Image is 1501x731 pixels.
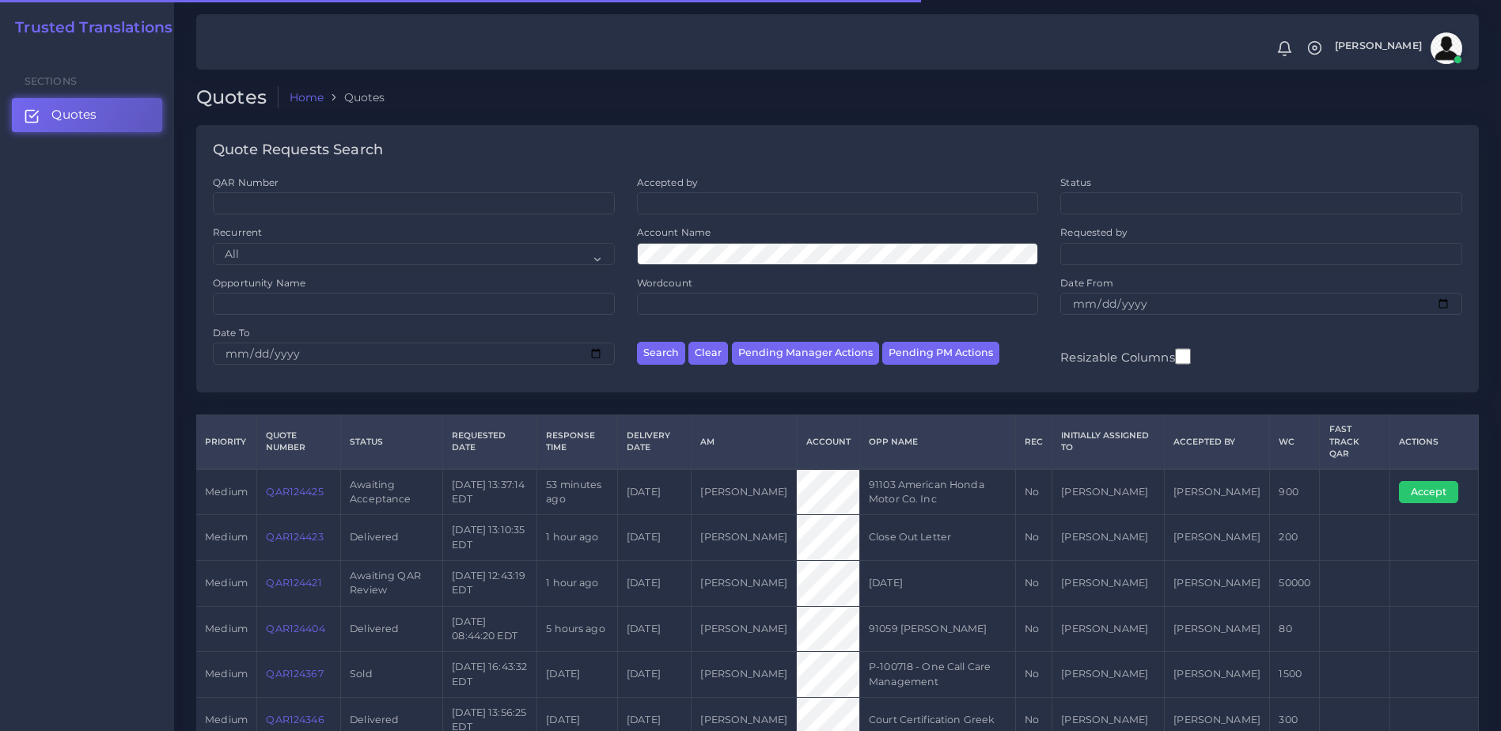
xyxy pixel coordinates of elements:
a: Quotes [12,98,162,131]
a: QAR124346 [266,714,324,725]
td: 1 hour ago [537,560,618,606]
a: QAR124425 [266,486,323,498]
button: Pending Manager Actions [732,342,879,365]
th: REC [1015,415,1052,469]
span: Sections [25,75,77,87]
label: Wordcount [637,276,692,290]
label: QAR Number [213,176,279,189]
td: Delivered [340,606,442,652]
label: Date To [213,326,250,339]
input: Resizable Columns [1175,347,1191,366]
th: Opp Name [859,415,1015,469]
img: avatar [1431,32,1462,64]
td: [PERSON_NAME] [1052,606,1165,652]
td: [DATE] [859,560,1015,606]
span: medium [205,531,248,543]
td: No [1015,515,1052,561]
td: [DATE] [537,652,618,698]
td: 91059 [PERSON_NAME] [859,606,1015,652]
td: 53 minutes ago [537,469,618,515]
td: No [1015,560,1052,606]
td: P-100718 - One Call Care Management [859,652,1015,698]
td: No [1015,469,1052,515]
label: Requested by [1060,225,1128,239]
td: Awaiting Acceptance [340,469,442,515]
th: Quote Number [257,415,341,469]
label: Accepted by [637,176,699,189]
td: [DATE] 12:43:19 EDT [443,560,537,606]
label: Date From [1060,276,1113,290]
td: No [1015,652,1052,698]
td: [DATE] [617,469,691,515]
a: [PERSON_NAME]avatar [1327,32,1468,64]
td: No [1015,606,1052,652]
td: [DATE] [617,515,691,561]
td: [DATE] [617,560,691,606]
span: medium [205,486,248,498]
td: [PERSON_NAME] [1165,560,1270,606]
td: [PERSON_NAME] [692,469,797,515]
th: Requested Date [443,415,537,469]
th: Actions [1389,415,1478,469]
label: Status [1060,176,1091,189]
label: Account Name [637,225,711,239]
a: Home [290,89,324,105]
span: [PERSON_NAME] [1335,41,1422,51]
td: [DATE] 16:43:32 EDT [443,652,537,698]
td: [PERSON_NAME] [1165,606,1270,652]
td: Delivered [340,515,442,561]
span: Quotes [51,106,97,123]
td: [PERSON_NAME] [1165,515,1270,561]
td: [PERSON_NAME] [1052,560,1165,606]
th: Delivery Date [617,415,691,469]
td: 80 [1270,606,1320,652]
th: Fast Track QAR [1320,415,1389,469]
td: 1500 [1270,652,1320,698]
td: [PERSON_NAME] [692,652,797,698]
button: Pending PM Actions [882,342,999,365]
td: [PERSON_NAME] [1052,652,1165,698]
td: Awaiting QAR Review [340,560,442,606]
h4: Quote Requests Search [213,142,383,159]
span: medium [205,623,248,634]
label: Opportunity Name [213,276,305,290]
td: 1 hour ago [537,515,618,561]
a: QAR124367 [266,668,323,680]
td: [PERSON_NAME] [692,560,797,606]
td: 900 [1270,469,1320,515]
th: AM [692,415,797,469]
span: medium [205,668,248,680]
td: [PERSON_NAME] [1052,515,1165,561]
a: Trusted Translations [4,19,172,37]
th: Account [797,415,859,469]
span: medium [205,714,248,725]
th: Accepted by [1165,415,1270,469]
a: QAR124423 [266,531,323,543]
td: Sold [340,652,442,698]
button: Clear [688,342,728,365]
a: QAR124404 [266,623,324,634]
td: [PERSON_NAME] [692,606,797,652]
th: Response Time [537,415,618,469]
a: QAR124421 [266,577,321,589]
h2: Quotes [196,86,279,109]
td: [DATE] [617,652,691,698]
td: [DATE] [617,606,691,652]
th: WC [1270,415,1320,469]
td: [PERSON_NAME] [1052,469,1165,515]
td: [PERSON_NAME] [1165,652,1270,698]
td: 91103 American Honda Motor Co. Inc [859,469,1015,515]
th: Initially Assigned to [1052,415,1165,469]
td: [PERSON_NAME] [1165,469,1270,515]
th: Priority [196,415,257,469]
td: [PERSON_NAME] [692,515,797,561]
span: medium [205,577,248,589]
button: Search [637,342,685,365]
button: Accept [1399,481,1458,503]
td: 50000 [1270,560,1320,606]
th: Status [340,415,442,469]
li: Quotes [324,89,385,105]
td: 200 [1270,515,1320,561]
td: 5 hours ago [537,606,618,652]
